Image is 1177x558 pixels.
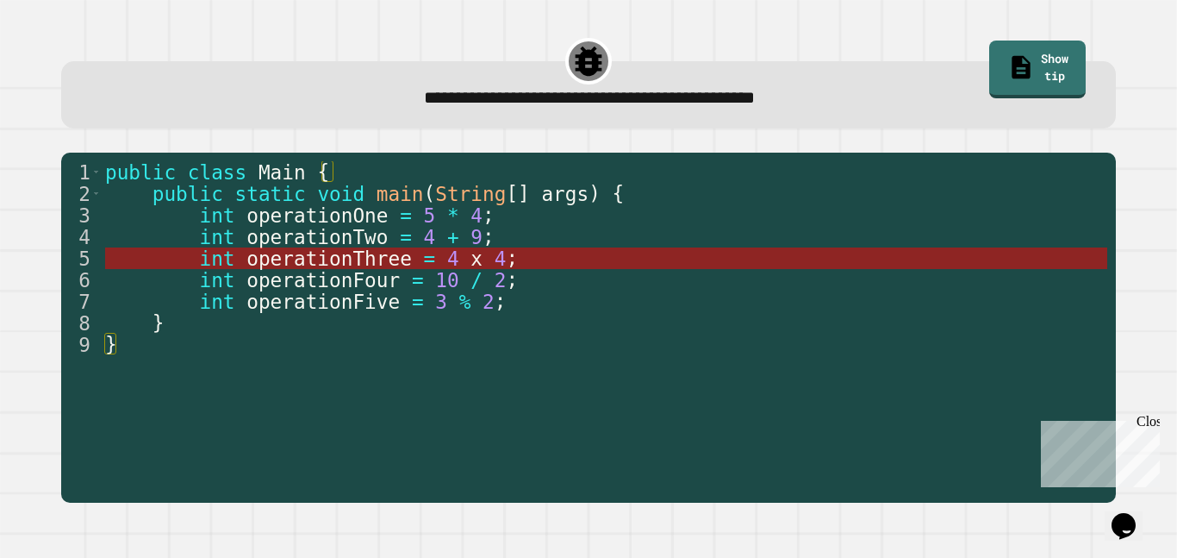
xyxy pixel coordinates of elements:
span: 4 [495,248,507,270]
span: 5 [424,204,436,227]
span: 4 [470,204,483,227]
div: 4 [61,226,102,248]
span: int [199,291,234,313]
span: main [377,183,424,205]
div: 3 [61,204,102,226]
span: Toggle code folding, rows 1 through 9 [91,161,101,183]
a: Show tip [989,41,1086,98]
span: operationFour [246,269,400,292]
span: 4 [447,248,459,270]
span: 2 [483,291,495,313]
div: 6 [61,269,102,291]
span: static [235,183,306,205]
span: = [400,204,412,227]
span: public [105,161,176,184]
span: public [153,183,223,205]
span: int [199,204,234,227]
iframe: chat widget [1034,414,1160,487]
span: = [424,248,436,270]
span: 3 [435,291,447,313]
span: 4 [424,226,436,248]
span: args [541,183,588,205]
span: operationFive [246,291,400,313]
span: x [470,248,483,270]
span: = [400,226,412,248]
span: / [470,269,483,292]
span: 2 [495,269,507,292]
div: 1 [61,161,102,183]
span: int [199,269,234,292]
div: 7 [61,291,102,312]
div: 5 [61,248,102,269]
span: Main [258,161,306,184]
span: = [412,291,424,313]
span: 9 [470,226,483,248]
span: String [435,183,506,205]
iframe: chat widget [1105,489,1160,541]
span: int [199,248,234,270]
span: = [412,269,424,292]
span: void [317,183,364,205]
div: 8 [61,312,102,334]
span: Toggle code folding, rows 2 through 8 [91,183,101,204]
span: int [199,226,234,248]
span: operationTwo [246,226,388,248]
span: 10 [435,269,458,292]
span: operationThree [246,248,412,270]
div: 2 [61,183,102,204]
div: 9 [61,334,102,355]
span: operationOne [246,204,388,227]
span: class [188,161,246,184]
span: % [459,291,471,313]
span: + [447,226,459,248]
div: Chat with us now!Close [7,7,119,110]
